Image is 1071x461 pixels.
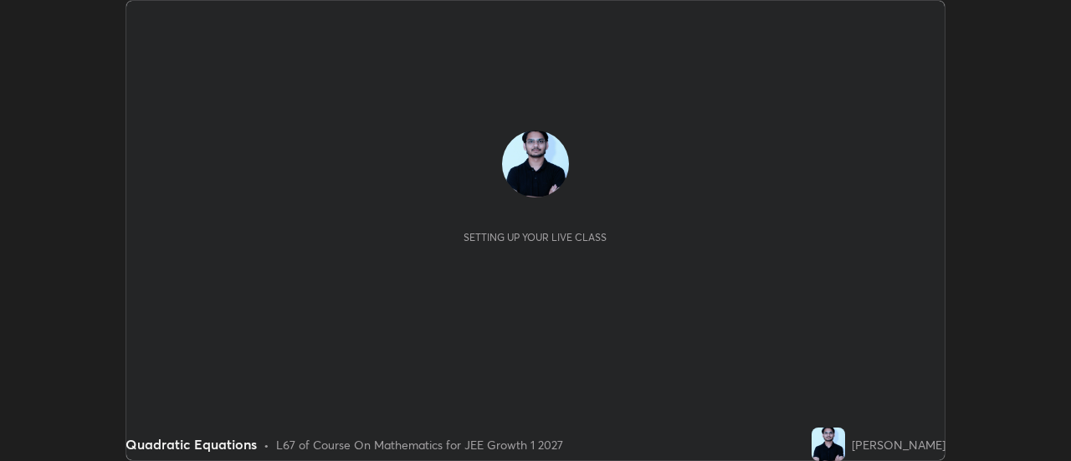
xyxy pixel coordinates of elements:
[276,436,563,453] div: L67 of Course On Mathematics for JEE Growth 1 2027
[264,436,269,453] div: •
[126,434,257,454] div: Quadratic Equations
[812,428,845,461] img: 7aced0a64bc6441e9f5d793565b0659e.jpg
[502,131,569,197] img: 7aced0a64bc6441e9f5d793565b0659e.jpg
[464,231,607,243] div: Setting up your live class
[852,436,945,453] div: [PERSON_NAME]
